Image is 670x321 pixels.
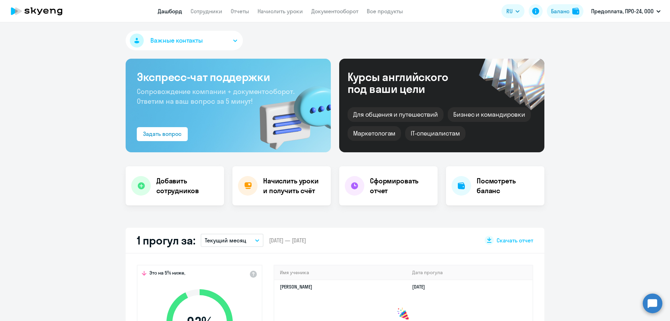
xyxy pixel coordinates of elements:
a: Все продукты [367,8,403,15]
div: IT-специалистам [405,126,465,141]
img: bg-img [250,74,331,152]
div: Курсы английского под ваши цели [348,71,467,95]
p: Предоплата, ПРО-24, ООО [591,7,654,15]
button: Балансbalance [547,4,583,18]
div: Маркетологам [348,126,401,141]
button: Текущий месяц [201,234,263,247]
h4: Добавить сотрудников [156,176,218,196]
h4: Начислить уроки и получить счёт [263,176,324,196]
div: Бизнес и командировки [448,107,531,122]
h3: Экспресс-чат поддержки [137,70,320,84]
span: Важные контакты [150,36,203,45]
span: Скачать отчет [497,236,533,244]
button: Важные контакты [126,31,243,50]
span: Это на 5% ниже, [149,270,185,278]
span: [DATE] — [DATE] [269,236,306,244]
a: Сотрудники [191,8,222,15]
a: [PERSON_NAME] [280,284,312,290]
h4: Посмотреть баланс [477,176,539,196]
span: RU [506,7,513,15]
div: Баланс [551,7,569,15]
a: Отчеты [231,8,249,15]
button: Задать вопрос [137,127,188,141]
a: [DATE] [412,284,431,290]
div: Задать вопрос [143,130,181,138]
button: Предоплата, ПРО-24, ООО [588,3,664,20]
img: balance [572,8,579,15]
th: Имя ученика [274,265,407,280]
a: Начислить уроки [258,8,303,15]
button: RU [501,4,524,18]
th: Дата прогула [407,265,533,280]
a: Дашборд [158,8,182,15]
h4: Сформировать отчет [370,176,432,196]
div: Для общения и путешествий [348,107,444,122]
h2: 1 прогул за: [137,233,195,247]
p: Текущий месяц [205,236,246,245]
a: Документооборот [311,8,358,15]
span: Сопровождение компании + документооборот. Ответим на ваш вопрос за 5 минут! [137,87,295,105]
